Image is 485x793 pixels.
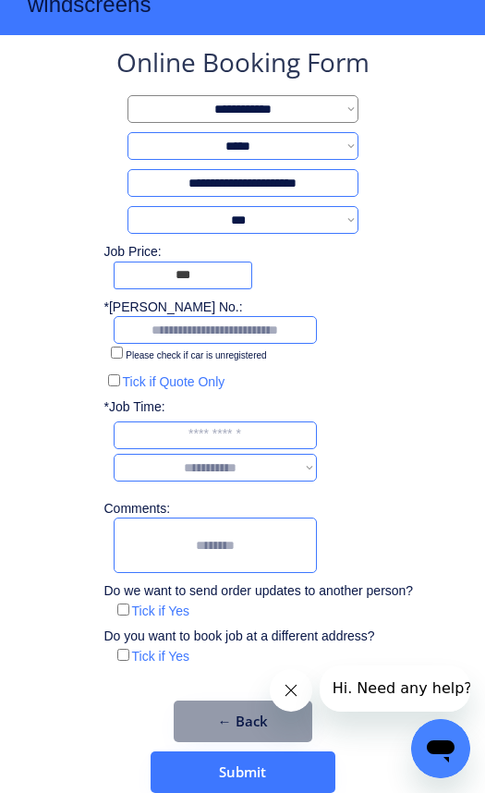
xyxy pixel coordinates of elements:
[123,374,225,389] label: Tick if Quote Only
[104,582,414,601] div: Do we want to send order updates to another person?
[132,649,190,664] label: Tick if Yes
[126,350,266,360] label: Please check if car is unregistered
[151,751,335,793] button: Submit
[270,669,312,712] iframe: Close message
[104,628,389,646] div: Do you want to book job at a different address?
[411,719,470,778] iframe: Button to launch messaging window
[104,398,176,417] div: *Job Time:
[116,44,370,86] div: Online Booking Form
[132,604,190,618] label: Tick if Yes
[320,665,470,712] iframe: Message from company
[104,243,400,262] div: Job Price:
[104,500,176,518] div: Comments:
[13,14,152,31] span: Hi. Need any help?
[174,701,312,742] button: ← Back
[104,299,243,317] div: *[PERSON_NAME] No.:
